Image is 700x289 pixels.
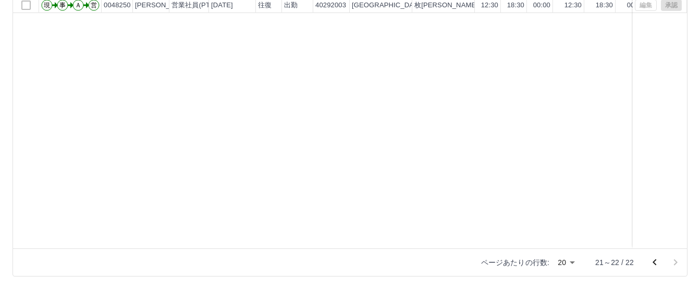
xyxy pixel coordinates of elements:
div: [GEOGRAPHIC_DATA] [352,1,424,10]
div: [DATE] [211,1,233,10]
div: 12:30 [564,1,582,10]
div: 出勤 [284,1,298,10]
div: 18:30 [507,1,524,10]
text: 現 [44,2,50,9]
div: 40292003 [315,1,346,10]
p: 21～22 / 22 [595,257,634,268]
text: 事 [59,2,66,9]
div: 12:30 [481,1,498,10]
div: 18:30 [596,1,613,10]
button: 前のページへ [644,252,665,273]
div: 00:00 [533,1,550,10]
div: 営業社員(PT契約) [171,1,226,10]
text: 営 [91,2,97,9]
div: 00:00 [627,1,644,10]
p: ページあたりの行数: [481,257,549,268]
div: 20 [554,255,579,270]
text: Ａ [75,2,81,9]
div: 往復 [258,1,272,10]
div: [PERSON_NAME] [135,1,192,10]
div: 0048250 [104,1,131,10]
div: 枚[PERSON_NAME]留守家庭児童育成クラブ [414,1,554,10]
